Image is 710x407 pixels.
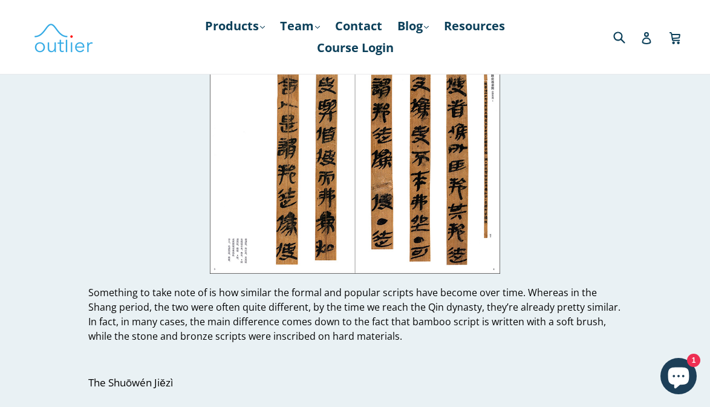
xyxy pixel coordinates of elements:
[438,15,511,37] a: Resources
[274,15,326,37] a: Team
[391,15,435,37] a: Blog
[329,15,388,37] a: Contact
[199,15,271,37] a: Products
[657,358,700,397] inbox-online-store-chat: Shopify online store chat
[610,24,643,49] input: Search
[88,376,172,389] span: The Shuōwén Jiězì
[210,68,500,274] img: liye qin bamboo strips
[88,285,622,343] p: Something to take note of is how similar the formal and popular scripts have become over time. Wh...
[33,19,94,55] img: Outlier Linguistics
[311,37,400,59] a: Course Login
